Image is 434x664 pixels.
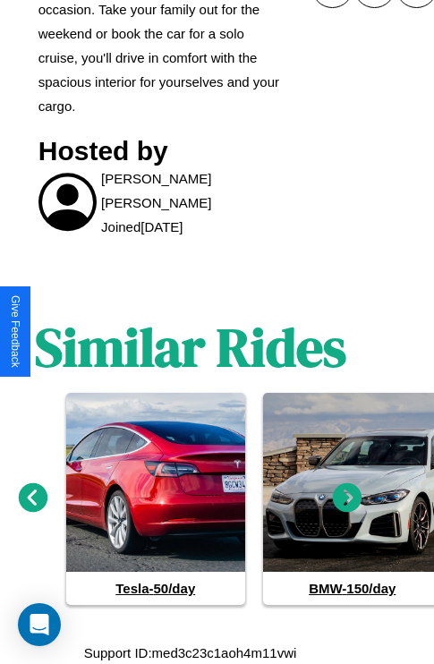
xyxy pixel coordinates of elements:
[18,603,61,646] div: Open Intercom Messenger
[66,572,245,605] h4: Tesla - 50 /day
[9,295,21,368] div: Give Feedback
[35,311,346,384] h1: Similar Rides
[101,166,285,215] p: [PERSON_NAME] [PERSON_NAME]
[38,136,285,166] h3: Hosted by
[66,393,245,605] a: Tesla-50/day
[101,215,183,239] p: Joined [DATE]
